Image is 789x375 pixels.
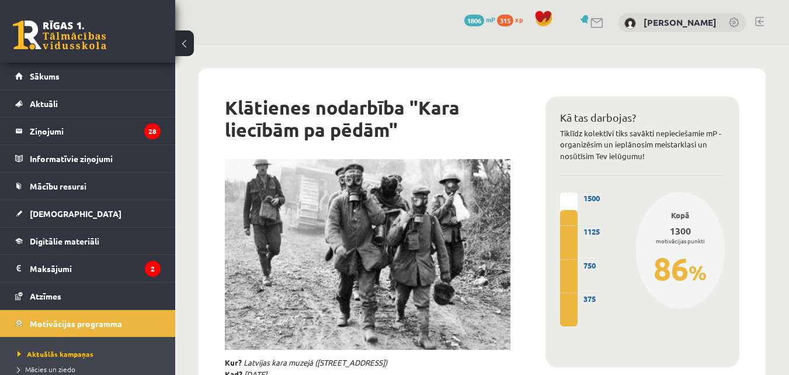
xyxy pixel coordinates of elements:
[15,310,161,337] a: Motivācijas programma
[654,236,707,245] div: motivācijas punkti
[654,245,707,292] div: 86
[18,349,93,359] span: Aktuālās kampaņas
[644,16,717,28] a: [PERSON_NAME]
[497,15,529,24] a: 315 xp
[225,357,242,367] strong: Kur?
[560,259,599,271] div: 750
[15,255,161,282] a: Maksājumi2
[30,118,161,145] legend: Ziņojumi
[18,364,164,374] a: Mācies un ziedo
[15,200,161,227] a: [DEMOGRAPHIC_DATA]
[15,173,161,199] a: Mācību resursi
[225,97,510,142] h1: Klātienes nodarbība "Kara liecībām pa pēdām"
[560,128,725,162] p: Tiklīdz kolektīvi tiks savākti nepieciešamie mP - organizēsim un ieplānosim meistarklasi un nosūt...
[244,357,387,367] em: Latvijas kara muzejā ([STREET_ADDRESS])
[689,260,707,285] span: %
[30,145,161,172] legend: Informatīvie ziņojumi
[486,15,495,24] span: mP
[30,71,60,81] span: Sākums
[15,90,161,117] a: Aktuāli
[18,364,75,374] span: Mācies un ziedo
[624,18,636,29] img: Roberta Visocka
[560,192,603,204] div: 1500
[145,261,161,277] i: 2
[30,255,161,282] legend: Maksājumi
[225,159,510,350] img: mlarge_41ca464a.jpg
[30,318,122,329] span: Motivācijas programma
[144,123,161,139] i: 28
[30,208,121,219] span: [DEMOGRAPHIC_DATA]
[464,15,495,24] a: 1806 mP
[15,228,161,254] a: Digitālie materiāli
[15,118,161,145] a: Ziņojumi28
[515,15,523,24] span: xp
[464,15,484,26] span: 1806
[30,98,58,109] span: Aktuāli
[560,293,599,305] div: 375
[13,20,106,50] a: Rīgas 1. Tālmācības vidusskola
[497,15,513,26] span: 315
[30,291,61,301] span: Atzīmes
[654,209,707,221] div: Kopā
[654,224,707,238] div: 1300
[30,236,99,246] span: Digitālie materiāli
[560,111,725,124] h2: Kā tas darbojas?
[15,283,161,309] a: Atzīmes
[560,225,603,238] div: 1125
[15,63,161,90] a: Sākums
[30,181,86,191] span: Mācību resursi
[15,145,161,172] a: Informatīvie ziņojumi
[18,349,164,359] a: Aktuālās kampaņas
